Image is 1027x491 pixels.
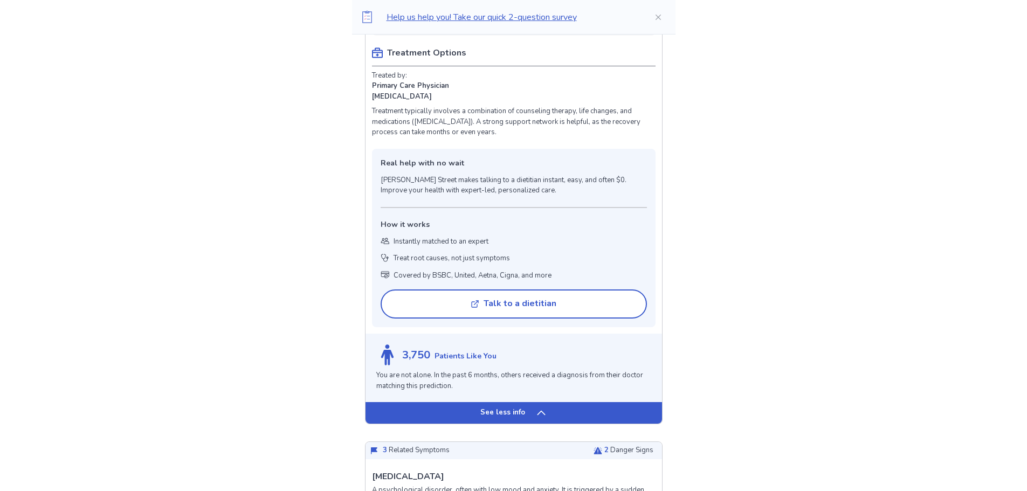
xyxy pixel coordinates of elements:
p: How it works [381,219,647,230]
p: Help us help you! Take our quick 2-question survey [387,11,637,24]
p: [MEDICAL_DATA] [372,92,432,102]
span: 2 [604,445,609,455]
p: [PERSON_NAME] Street makes talking to a dietitian instant, easy, and often $0. Improve your healt... [381,175,647,196]
p: Primary Care Physician [372,81,449,92]
p: You are not alone. In the past 6 months, others received a diagnosis from their doctor matching t... [376,370,651,391]
p: Danger Signs [604,445,653,456]
p: Patients Like You [435,350,497,362]
p: 3,750 [402,347,430,363]
p: Related Symptoms [383,445,450,456]
p: See less info [480,407,525,418]
p: Real help with no wait [381,157,647,169]
p: Instantly matched to an expert [394,237,488,247]
p: Treated by: [372,71,407,81]
button: Talk to a dietitian [381,289,647,319]
p: Covered by BSBC, United, Aetna, Cigna, and more [394,271,552,281]
a: Real help with no wait[PERSON_NAME] Street makes talking to a dietitian instant, easy, and often ... [372,149,656,328]
p: Treatment Options [387,46,466,59]
p: Treatment typically involves a combination of counseling therapy, life changes, and medications (... [372,106,656,138]
span: 3 [383,445,387,455]
p: [MEDICAL_DATA] [372,470,444,483]
p: Treat root causes, not just symptoms [394,253,510,264]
